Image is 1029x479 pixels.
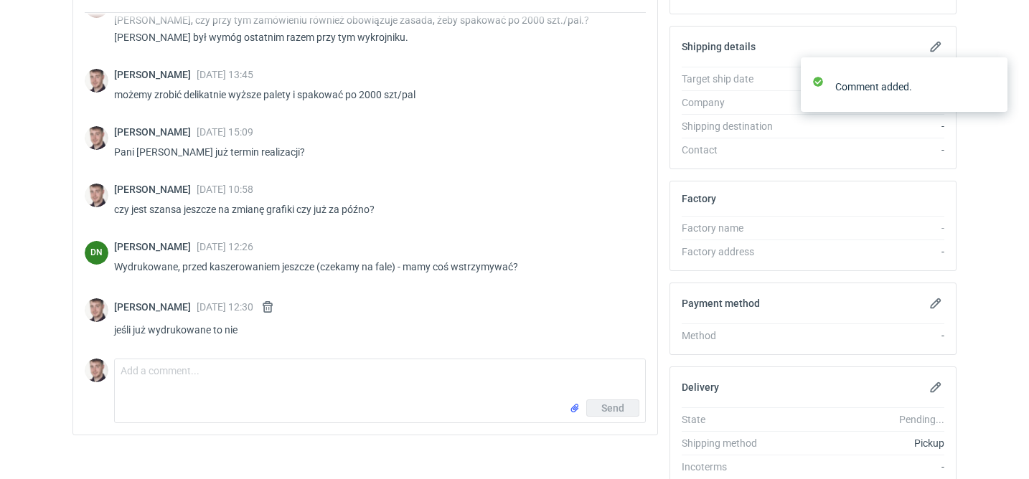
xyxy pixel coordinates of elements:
[786,119,944,133] div: -
[85,298,108,322] img: Maciej Sikora
[114,201,634,218] p: czy jest szansa jeszcze na zmianę grafiki czy już za późno?
[197,69,253,80] span: [DATE] 13:45
[682,41,756,52] h2: Shipping details
[682,298,760,309] h2: Payment method
[197,184,253,195] span: [DATE] 10:58
[85,184,108,207] img: Maciej Sikora
[682,381,719,393] h2: Delivery
[786,328,944,343] div: -
[682,245,786,259] div: Factory address
[986,79,996,94] button: close
[114,184,197,195] span: [PERSON_NAME]
[682,95,786,110] div: Company
[682,119,786,133] div: Shipping destination
[786,460,944,474] div: -
[835,80,986,94] div: Comment added.
[197,301,253,313] span: [DATE] 12:30
[85,126,108,150] img: Maciej Sikora
[682,328,786,343] div: Method
[682,72,786,86] div: Target ship date
[85,359,108,382] img: Maciej Sikora
[786,245,944,259] div: -
[114,241,197,252] span: [PERSON_NAME]
[786,436,944,450] div: Pickup
[927,38,944,55] button: Edit shipping details
[114,86,634,103] p: możemy zrobić delikatnie wyższe palety i spakować po 2000 szt/pal
[114,126,197,138] span: [PERSON_NAME]
[899,414,944,425] em: Pending...
[682,412,786,427] div: State
[927,295,944,312] button: Edit payment method
[682,460,786,474] div: Incoterms
[786,143,944,157] div: -
[85,241,108,265] figcaption: DN
[85,69,108,93] img: Maciej Sikora
[114,69,197,80] span: [PERSON_NAME]
[114,321,634,338] p: jeśli już wydrukowane to nie
[601,403,624,413] span: Send
[786,95,944,110] div: Packhelp
[114,301,197,313] span: [PERSON_NAME]
[197,126,253,138] span: [DATE] 15:09
[682,143,786,157] div: Contact
[197,241,253,252] span: [DATE] 12:26
[586,399,639,417] button: Send
[927,379,944,396] button: Edit delivery details
[114,11,634,46] p: [PERSON_NAME], czy przy tym zamówieniu również obowiązuje zasada, żeby spakować po 2000 szt./pal....
[786,221,944,235] div: -
[682,193,716,204] h2: Factory
[114,143,634,161] p: Pani [PERSON_NAME] już termin realizacji?
[682,221,786,235] div: Factory name
[85,241,108,265] div: Dawid Nowak
[114,258,634,275] p: Wydrukowane, przed kaszerowaniem jeszcze (czekamy na fale) - mamy coś wstrzymywać?
[682,436,786,450] div: Shipping method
